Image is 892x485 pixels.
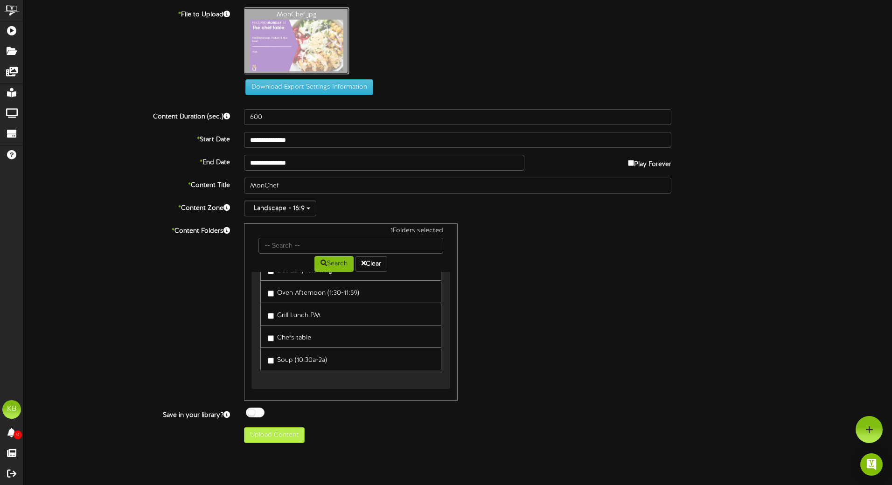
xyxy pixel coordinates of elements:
input: Grill Lunch PM [268,313,274,319]
label: Save in your library? [16,408,237,420]
label: Content Folders [16,223,237,236]
input: Chefs table [268,335,274,341]
input: Soup (10:30a-2a) [268,358,274,364]
div: KB [2,400,21,419]
div: 1 Folders selected [251,226,450,238]
label: End Date [16,155,237,167]
label: File to Upload [16,7,237,20]
button: Search [314,256,354,272]
label: Content Duration (sec.) [16,109,237,122]
button: Clear [355,256,387,272]
span: 0 [14,430,22,439]
button: Upload Content [244,427,305,443]
input: -- Search -- [258,238,443,254]
label: Chefs table [268,330,311,343]
label: Grill Lunch PM [268,308,321,320]
input: Oven Afternoon (1:30-11:59) [268,291,274,297]
label: Oven Afternoon (1:30-11:59) [268,285,359,298]
button: Download Export Settings Information [245,79,373,95]
input: Title of this Content [244,178,671,194]
div: Open Intercom Messenger [860,453,883,476]
label: Start Date [16,132,237,145]
label: Play Forever [628,155,671,169]
label: Content Zone [16,201,237,213]
label: Content Title [16,178,237,190]
button: Landscape - 16:9 [244,201,316,216]
a: Download Export Settings Information [241,84,373,91]
input: Play Forever [628,160,634,166]
label: Soup (10:30a-2a) [268,353,327,365]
